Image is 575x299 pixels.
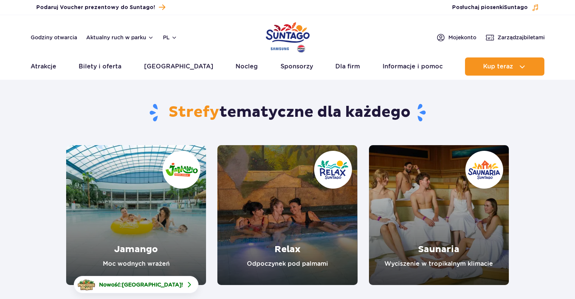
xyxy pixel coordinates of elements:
[86,34,154,40] button: Aktualny ruch w parku
[335,57,360,76] a: Dla firm
[31,34,77,41] a: Godziny otwarcia
[452,4,539,11] button: Posłuchaj piosenkiSuntago
[66,145,206,285] a: Jamango
[74,276,198,293] a: Nowość:[GEOGRAPHIC_DATA]!
[36,2,165,12] a: Podaruj Voucher prezentowy do Suntago!
[36,4,155,11] span: Podaruj Voucher prezentowy do Suntago!
[452,4,528,11] span: Posłuchaj piosenki
[66,103,509,122] h1: tematyczne dla każdego
[281,57,313,76] a: Sponsorzy
[448,34,476,41] span: Moje konto
[383,57,443,76] a: Informacje i pomoc
[144,57,213,76] a: [GEOGRAPHIC_DATA]
[79,57,121,76] a: Bilety i oferta
[485,33,545,42] a: Zarządzajbiletami
[169,103,219,122] span: Strefy
[217,145,357,285] a: Relax
[99,281,183,288] span: Nowość: !
[122,282,181,288] span: [GEOGRAPHIC_DATA]
[483,63,513,70] span: Kup teraz
[31,57,56,76] a: Atrakcje
[504,5,528,10] span: Suntago
[266,19,310,54] a: Park of Poland
[163,34,177,41] button: pl
[465,57,544,76] button: Kup teraz
[498,34,545,41] span: Zarządzaj biletami
[369,145,509,285] a: Saunaria
[236,57,258,76] a: Nocleg
[436,33,476,42] a: Mojekonto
